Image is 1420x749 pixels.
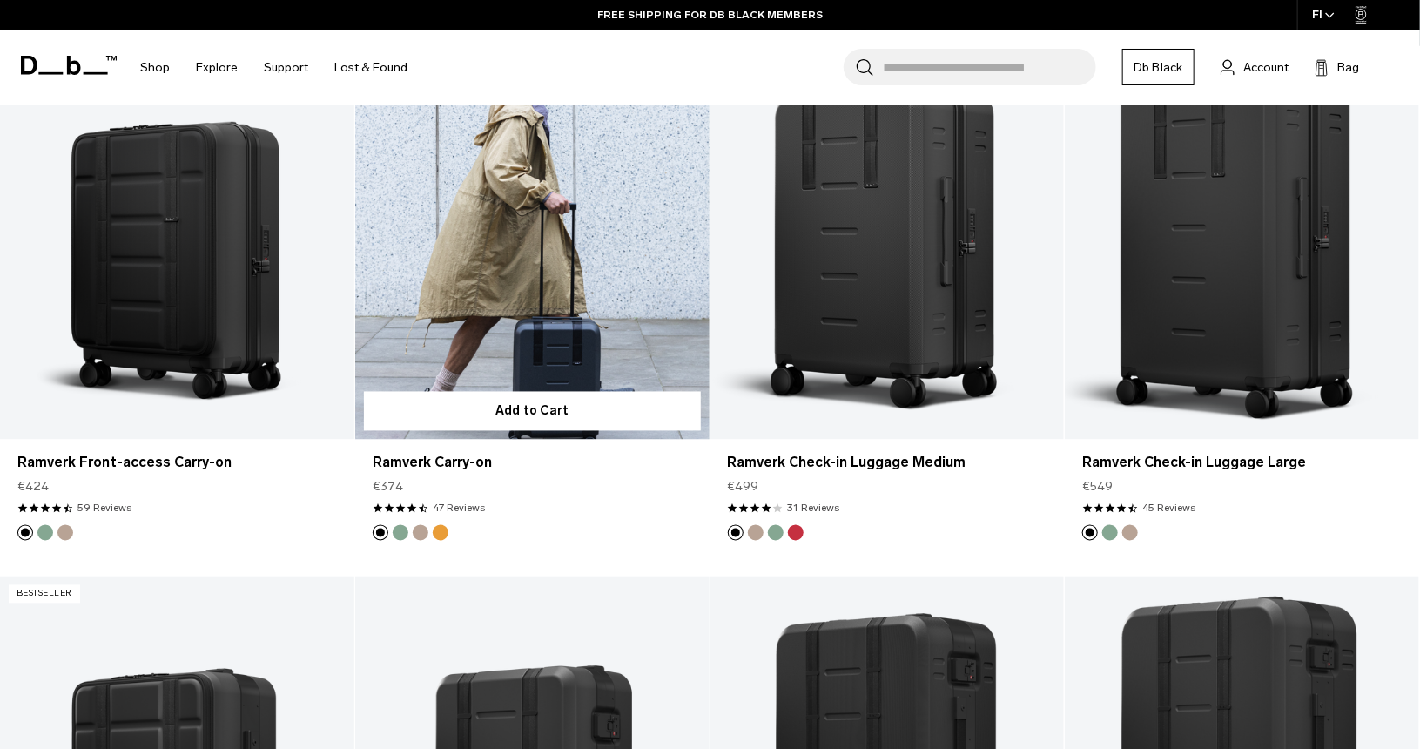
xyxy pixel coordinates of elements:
a: Ramverk Check-in Luggage Medium [710,46,1065,440]
span: Account [1243,58,1289,77]
button: Black Out [728,525,744,541]
a: Explore [196,37,238,98]
button: Green Ray [37,525,53,541]
span: €549 [1082,478,1113,496]
a: Lost & Found [334,37,407,98]
a: Shop [140,37,170,98]
a: Ramverk Front-access Carry-on [17,453,337,474]
button: Fogbow Beige [748,525,764,541]
span: Bag [1337,58,1359,77]
button: Green Ray [393,525,408,541]
a: 31 reviews [788,501,840,516]
button: Black Out [1082,525,1098,541]
button: Sprite Lightning Red [788,525,804,541]
button: Add to Cart [364,392,701,431]
a: Ramverk Carry-on [373,453,692,474]
button: Fogbow Beige [57,525,73,541]
p: Bestseller [9,585,80,604]
button: Green Ray [1102,525,1118,541]
button: Bag [1315,57,1359,78]
nav: Main Navigation [127,30,421,105]
button: Black Out [373,525,388,541]
a: Account [1221,57,1289,78]
span: €374 [373,478,403,496]
button: Black Out [17,525,33,541]
a: FREE SHIPPING FOR DB BLACK MEMBERS [597,7,823,23]
a: Ramverk Check-in Luggage Large [1065,46,1419,440]
a: Ramverk Check-in Luggage Large [1082,453,1402,474]
button: Green Ray [768,525,784,541]
a: 47 reviews [433,501,485,516]
span: €424 [17,478,49,496]
a: 45 reviews [1142,501,1195,516]
span: €499 [728,478,759,496]
button: Fogbow Beige [413,525,428,541]
a: 59 reviews [77,501,131,516]
a: Db Black [1122,49,1195,85]
button: Parhelion Orange [433,525,448,541]
button: Fogbow Beige [1122,525,1138,541]
a: Ramverk Carry-on [355,46,710,440]
a: Ramverk Check-in Luggage Medium [728,453,1047,474]
a: Support [264,37,308,98]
